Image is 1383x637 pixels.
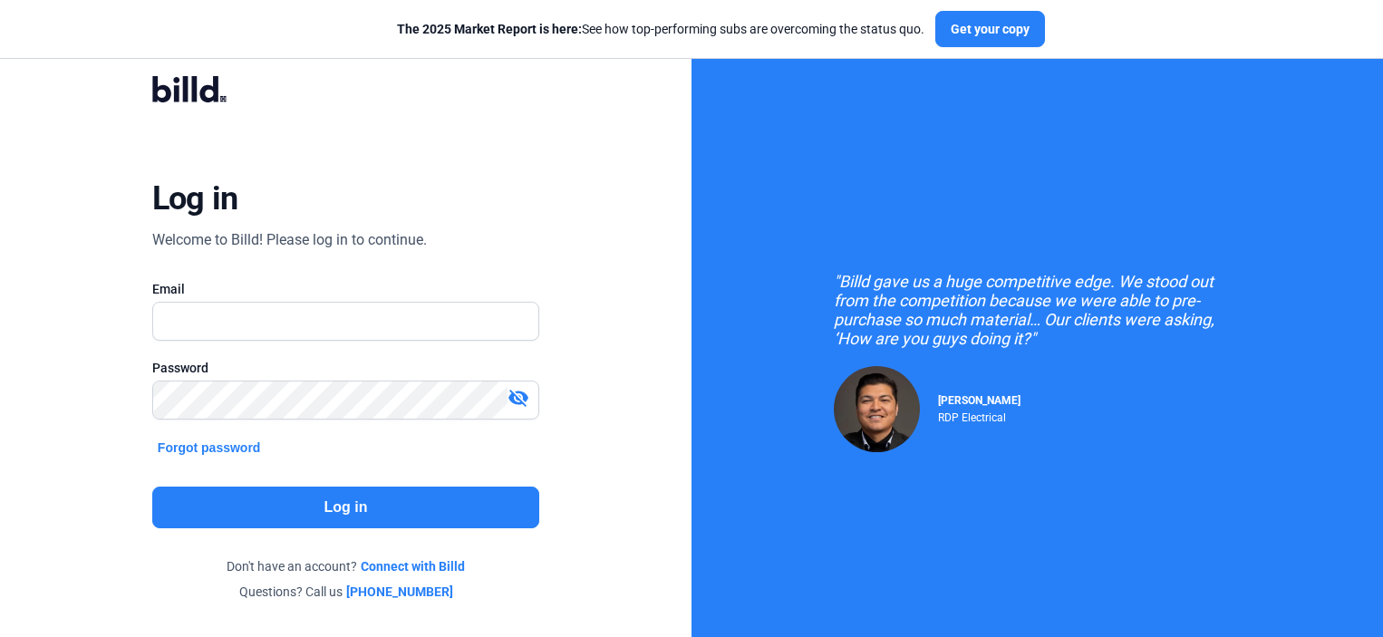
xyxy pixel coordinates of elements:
[935,11,1045,47] button: Get your copy
[152,583,539,601] div: Questions? Call us
[397,20,924,38] div: See how top-performing subs are overcoming the status quo.
[834,366,920,452] img: Raul Pacheco
[152,229,427,251] div: Welcome to Billd! Please log in to continue.
[152,487,539,528] button: Log in
[938,407,1020,424] div: RDP Electrical
[834,272,1242,348] div: "Billd gave us a huge competitive edge. We stood out from the competition because we were able to...
[361,557,465,575] a: Connect with Billd
[152,438,266,458] button: Forgot password
[152,359,539,377] div: Password
[152,280,539,298] div: Email
[938,394,1020,407] span: [PERSON_NAME]
[152,557,539,575] div: Don't have an account?
[346,583,453,601] a: [PHONE_NUMBER]
[508,387,529,409] mat-icon: visibility_off
[397,22,582,36] span: The 2025 Market Report is here:
[152,179,238,218] div: Log in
